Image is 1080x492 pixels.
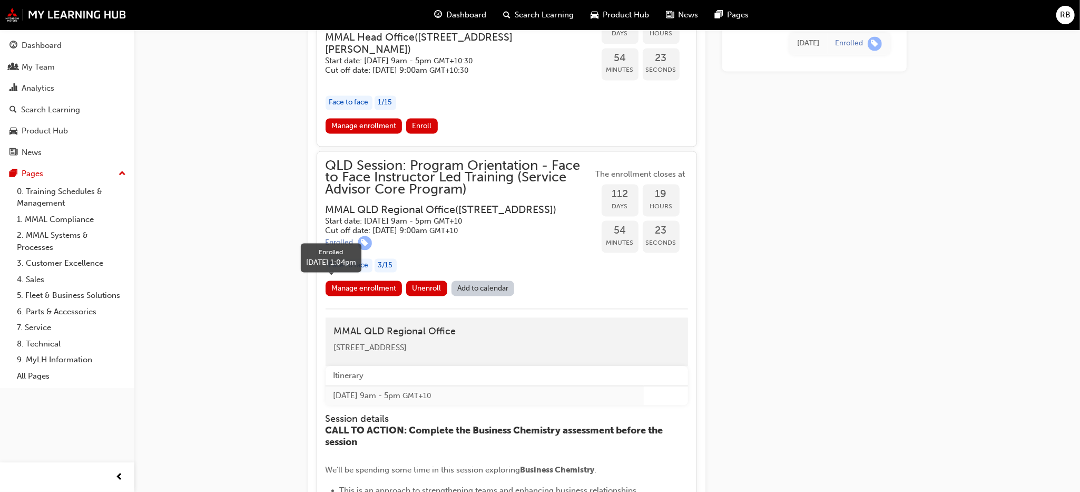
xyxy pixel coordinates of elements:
div: Enrolled [836,38,863,49]
span: car-icon [591,8,598,22]
h4: Session details [326,413,668,425]
a: car-iconProduct Hub [582,4,657,26]
a: search-iconSearch Learning [495,4,582,26]
a: 8. Technical [13,336,130,352]
span: [STREET_ADDRESS] [334,343,407,352]
a: My Team [4,57,130,77]
span: We’ll be spending some time in this session exploring [326,465,521,475]
button: QLD Session: Program Orientation - Face to Face Instructor Led Training (Service Advisor Core Pro... [326,160,688,300]
a: All Pages [13,368,130,384]
span: news-icon [666,8,674,22]
div: News [22,147,42,159]
span: guage-icon [434,8,442,22]
h5: Cut off date: [DATE] 9:00am [326,226,576,236]
span: pages-icon [9,169,17,179]
span: . [595,465,597,475]
span: RB [1061,9,1071,21]
span: 23 [643,225,680,237]
a: guage-iconDashboard [426,4,495,26]
span: people-icon [9,63,17,72]
div: Search Learning [21,104,80,116]
h5: Cut off date: [DATE] 9:00am [326,65,576,75]
span: Seconds [643,64,680,76]
span: Product Hub [603,9,649,21]
a: Manage enrollment [326,118,402,133]
div: 3 / 15 [375,258,397,273]
span: Seconds [643,237,680,249]
span: Australian Central Daylight Time GMT+10:30 [430,66,469,75]
span: Business Chemistry [521,465,595,475]
span: guage-icon [9,41,17,51]
div: Face to face [326,95,372,110]
span: learningRecordVerb_ENROLL-icon [868,36,882,51]
span: Minutes [602,64,639,76]
a: 0. Training Schedules & Management [13,184,130,211]
div: [DATE] 1:04pm [306,257,356,268]
span: learningRecordVerb_ENROLL-icon [358,236,372,250]
a: Dashboard [4,36,130,55]
h5: Start date: [DATE] 9am - 5pm [326,56,576,66]
a: 9. MyLH Information [13,352,130,368]
span: Hours [643,200,680,213]
span: Australian Eastern Standard Time GMT+10 [430,226,458,235]
span: search-icon [503,8,510,22]
span: Australian Central Daylight Time GMT+10:30 [434,56,473,65]
a: Analytics [4,79,130,98]
h3: MMAL QLD Regional Office ( [STREET_ADDRESS] ) [326,204,576,216]
span: Unenroll [412,284,441,293]
div: Enrolled [326,238,354,248]
a: 3. Customer Excellence [13,255,130,272]
div: Analytics [22,82,54,94]
a: 4. Sales [13,272,130,288]
h3: MMAL Head Office ( [STREET_ADDRESS][PERSON_NAME] ) [326,31,576,56]
span: prev-icon [116,471,124,484]
a: 2. MMAL Systems & Processes [13,227,130,255]
span: QLD Session: Program Orientation - Face to Face Instructor Led Training (Service Advisor Core Pro... [326,160,593,196]
a: Add to calendar [451,281,515,296]
button: Pages [4,164,130,184]
span: pages-icon [715,8,723,22]
button: RB [1056,6,1075,24]
span: Dashboard [446,9,486,21]
span: Pages [727,9,749,21]
th: Itinerary [326,366,644,385]
a: 5. Fleet & Business Solutions [13,287,130,304]
span: Australian Eastern Standard Time GMT+10 [403,391,431,400]
div: Pages [22,168,43,180]
span: Search Learning [515,9,574,21]
span: news-icon [9,148,17,158]
span: 19 [643,188,680,200]
span: Hours [643,27,680,40]
a: Manage enrollment [326,281,402,296]
div: Tue Aug 19 2025 13:04:32 GMT+1000 (Australian Eastern Standard Time) [798,37,820,50]
span: News [678,9,698,21]
a: 6. Parts & Accessories [13,304,130,320]
span: search-icon [9,105,17,115]
span: 54 [602,52,639,64]
a: Search Learning [4,100,130,120]
span: 23 [643,52,680,64]
span: 54 [602,225,639,237]
span: Days [602,200,639,213]
div: 1 / 15 [375,95,396,110]
span: chart-icon [9,84,17,93]
div: Enrolled [306,247,356,257]
a: news-iconNews [657,4,706,26]
button: Unenroll [406,281,447,296]
img: mmal [5,8,126,22]
div: Product Hub [22,125,68,137]
a: pages-iconPages [706,4,757,26]
div: My Team [22,61,55,73]
span: Australian Eastern Standard Time GMT+10 [434,217,463,226]
span: 112 [602,188,639,200]
a: 7. Service [13,320,130,336]
td: [DATE] 9am - 5pm [326,385,644,405]
span: Enroll [412,121,431,130]
span: Minutes [602,237,639,249]
a: 1. MMAL Compliance [13,211,130,228]
div: Dashboard [22,40,62,52]
h5: Start date: [DATE] 9am - 5pm [326,216,576,226]
span: car-icon [9,127,17,136]
span: Days [602,27,639,40]
button: Enroll [406,118,438,133]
